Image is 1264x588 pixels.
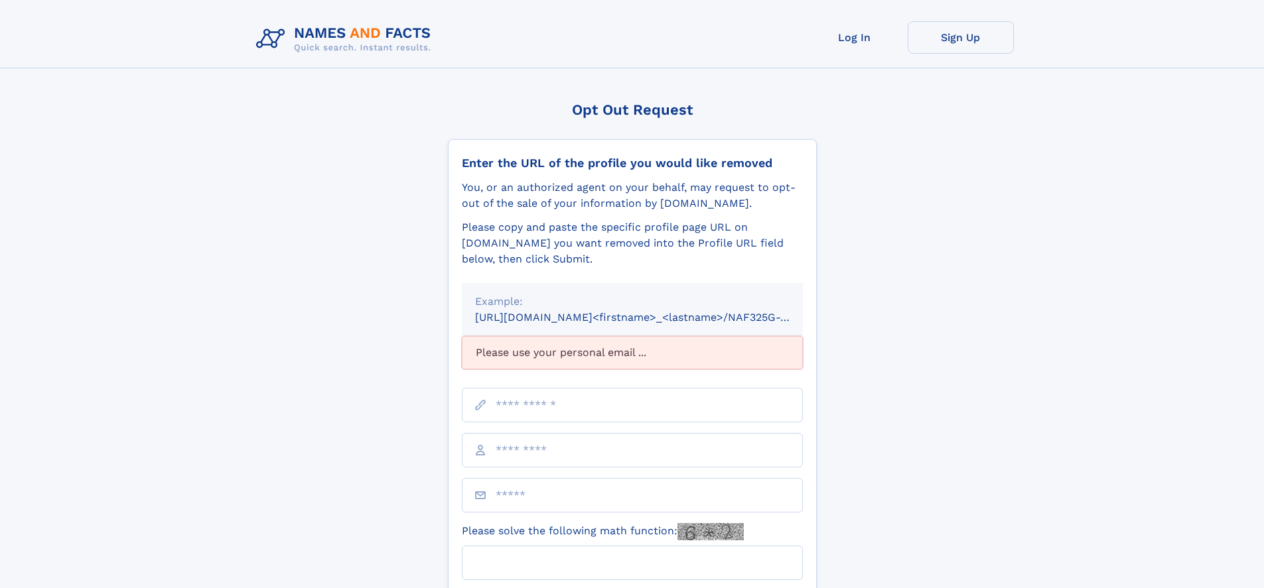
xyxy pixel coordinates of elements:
div: You, or an authorized agent on your behalf, may request to opt-out of the sale of your informatio... [462,180,803,211]
a: Sign Up [908,21,1014,54]
label: Please solve the following math function: [462,523,744,540]
img: Logo Names and Facts [251,21,442,57]
div: Please copy and paste the specific profile page URL on [DOMAIN_NAME] you want removed into the Pr... [462,219,803,267]
a: Log In [802,21,908,54]
small: [URL][DOMAIN_NAME]<firstname>_<lastname>/NAF325G-xxxxxxxx [475,311,828,323]
div: Opt Out Request [448,101,817,118]
div: Example: [475,294,790,310]
div: Please use your personal email ... [462,336,803,369]
div: Enter the URL of the profile you would like removed [462,156,803,170]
